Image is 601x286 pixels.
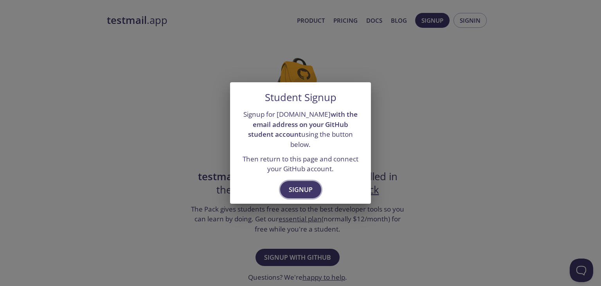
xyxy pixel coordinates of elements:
strong: with the email address on your GitHub student account [248,110,358,139]
p: Signup for [DOMAIN_NAME] using the button below. [239,109,362,150]
button: Signup [280,181,321,198]
h5: Student Signup [265,92,336,103]
span: Signup [289,184,313,195]
p: Then return to this page and connect your GitHub account. [239,154,362,174]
